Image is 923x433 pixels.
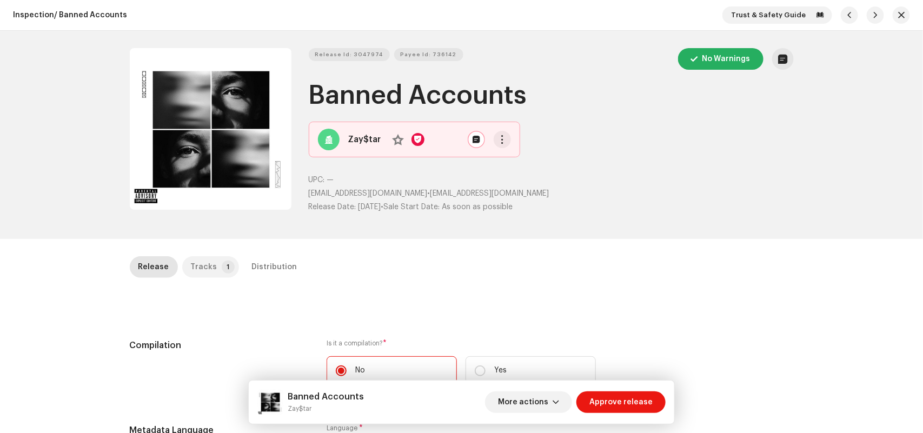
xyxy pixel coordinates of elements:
span: Release Id: 3047974 [315,44,383,65]
button: More actions [485,391,572,413]
span: More actions [498,391,548,413]
label: Is it a compilation? [327,339,596,348]
span: — [327,176,334,184]
h5: Banned Accounts [288,390,364,403]
p: Yes [494,365,507,376]
h1: Banned Accounts [309,78,794,113]
span: [EMAIL_ADDRESS][DOMAIN_NAME] [430,190,549,197]
div: Tracks [191,256,217,278]
img: b88db7a0-46a4-4c80-849a-4eb2c1969c17 [257,389,283,415]
span: [EMAIL_ADDRESS][DOMAIN_NAME] [309,190,428,197]
span: As soon as possible [442,203,513,211]
span: Payee Id: 736142 [401,44,457,65]
span: Release Date: [309,203,356,211]
span: [DATE] [358,203,381,211]
span: Sale Start Date: [384,203,440,211]
p: No [355,365,365,376]
span: Approve release [589,391,653,413]
span: • [309,203,384,211]
button: Release Id: 3047974 [309,48,390,61]
span: UPC: [309,176,325,184]
label: Language [327,424,363,432]
div: Distribution [252,256,297,278]
button: Approve release [576,391,666,413]
p-badge: 1 [222,261,235,274]
small: Banned Accounts [288,403,364,414]
p: • [309,188,794,199]
h5: Compilation [130,339,310,352]
button: Payee Id: 736142 [394,48,463,61]
strong: Zay$tar [348,133,381,146]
